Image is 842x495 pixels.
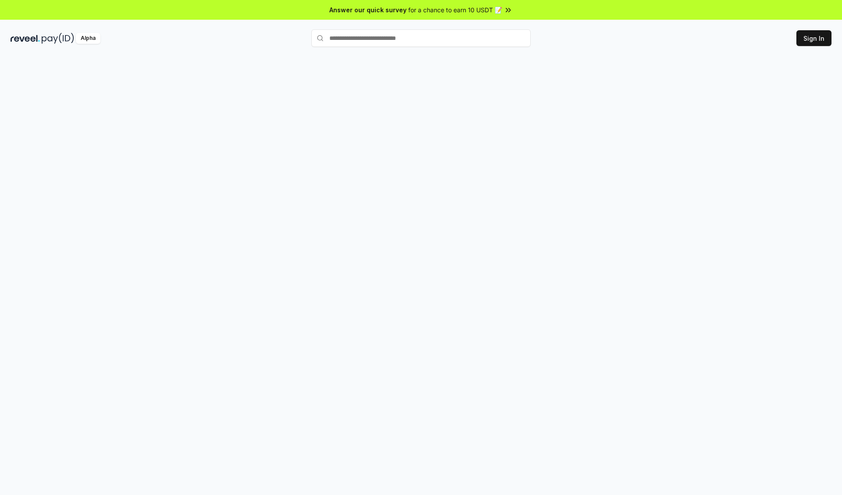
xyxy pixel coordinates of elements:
div: Alpha [76,33,100,44]
img: pay_id [42,33,74,44]
span: Answer our quick survey [329,5,407,14]
span: for a chance to earn 10 USDT 📝 [408,5,502,14]
button: Sign In [796,30,831,46]
img: reveel_dark [11,33,40,44]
